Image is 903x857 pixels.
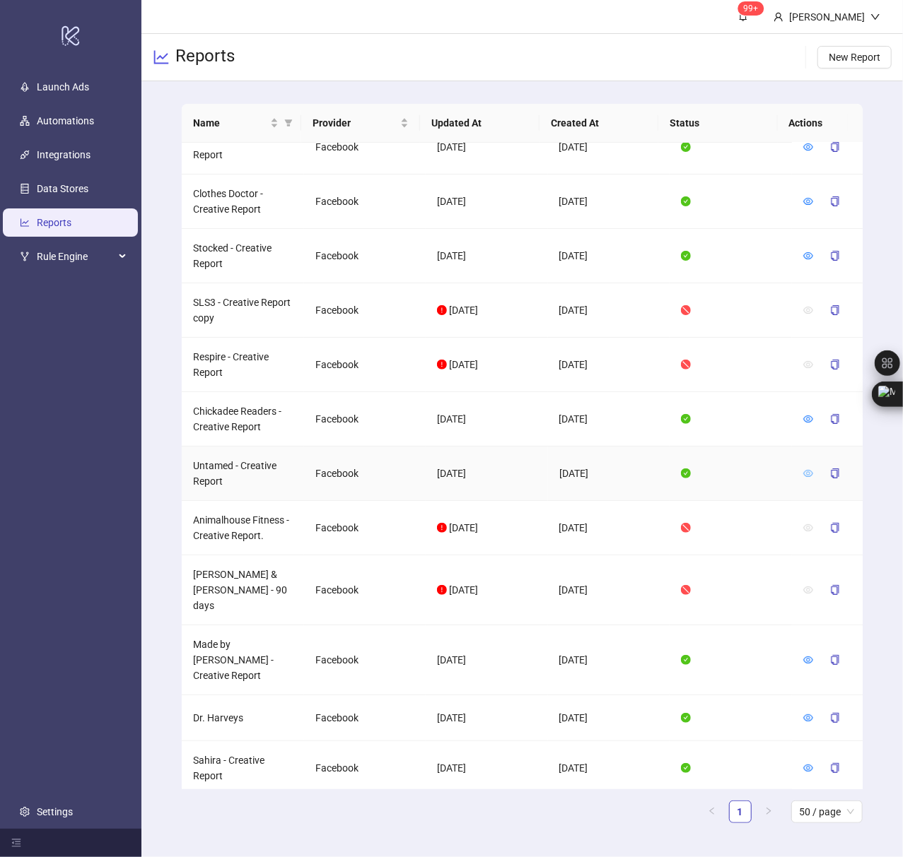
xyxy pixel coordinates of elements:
td: [DATE] [548,392,670,447]
li: Next Page [757,800,780,823]
div: Page Size [791,800,863,823]
td: Facebook [304,555,426,625]
span: exclamation-circle [437,305,447,315]
span: stop [681,305,691,315]
td: Facebook [304,283,426,338]
button: copy [819,707,851,729]
th: Status [658,104,778,143]
th: Updated At [420,104,539,143]
li: 1 [729,800,752,823]
span: check-circle [681,251,691,261]
a: 1 [730,801,751,822]
span: New Report [829,52,880,63]
td: [DATE] [426,229,547,283]
a: eye [803,712,813,723]
div: [PERSON_NAME] [783,9,870,25]
td: [DATE] [548,447,670,501]
td: [DATE] [426,695,547,741]
span: fork [20,252,30,261]
span: copy [830,142,840,152]
a: Automations [37,115,94,126]
span: user [774,12,783,22]
a: Settings [37,806,73,817]
span: check-circle [681,655,691,665]
span: exclamation-circle [437,585,447,595]
td: [DATE] [548,501,670,555]
td: [DATE] [548,695,670,741]
a: Launch Ads [37,81,89,93]
td: Facebook [304,695,426,741]
span: [DATE] [449,305,478,316]
span: eye [803,360,813,370]
td: [DATE] [426,175,547,229]
td: Facebook [304,447,426,501]
span: copy [830,713,840,723]
td: [DATE] [548,338,670,392]
a: eye [803,250,813,261]
td: Dr. Harveys [182,695,303,741]
button: New Report [817,46,892,69]
span: line-chart [153,49,170,66]
td: Respire - Creative Report [182,338,303,392]
span: right [764,807,773,815]
span: copy [830,523,840,533]
button: copy [819,649,851,671]
th: Created At [540,104,658,143]
span: copy [830,360,840,370]
button: copy [819,299,851,321]
a: eye [803,654,813,666]
button: copy [819,190,851,213]
button: copy [819,516,851,539]
td: Animalhouse Fitness - Creative Report. [182,501,303,555]
span: bell [738,11,748,21]
td: Facebook [304,741,426,796]
td: Facebook [304,175,426,229]
td: [DATE] [426,392,547,447]
span: filter [284,119,293,127]
td: Untamed - Creative Report [182,447,303,501]
td: Clothes Doctor - Creative Report [182,175,303,229]
span: eye [803,142,813,152]
span: exclamation-circle [437,360,447,370]
td: [DATE] [548,229,670,283]
button: left [701,800,723,823]
a: eye [803,413,813,425]
span: eye [803,523,813,533]
td: Facebook [304,392,426,447]
span: Provider [313,115,397,131]
button: copy [819,462,851,485]
span: copy [830,251,840,261]
span: down [870,12,880,22]
li: Previous Page [701,800,723,823]
span: check-circle [681,468,691,478]
span: check-circle [681,414,691,424]
td: Facebook [304,338,426,392]
span: eye [803,196,813,206]
span: exclamation-circle [437,523,447,533]
th: Name [182,104,301,143]
td: Facebook [304,229,426,283]
span: check-circle [681,713,691,723]
span: eye [803,655,813,665]
button: copy [819,353,851,376]
td: Facebook [304,501,426,555]
td: [DATE] [548,283,670,338]
span: copy [830,196,840,206]
span: copy [830,305,840,315]
td: [DATE] [548,175,670,229]
td: Made by [PERSON_NAME] - Creative Report [182,625,303,695]
span: eye [803,468,813,478]
td: Facebook [304,625,426,695]
span: eye [803,585,813,595]
td: [DATE] [426,120,547,175]
span: left [708,807,716,815]
span: eye [803,305,813,315]
button: copy [819,757,851,779]
a: eye [803,468,813,479]
td: [DATE] [548,555,670,625]
td: [DATE] [548,120,670,175]
span: [DATE] [449,522,478,533]
td: [PERSON_NAME] & [PERSON_NAME] - 90 days [182,555,303,625]
td: [DATE] [426,625,547,695]
span: eye [803,251,813,261]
